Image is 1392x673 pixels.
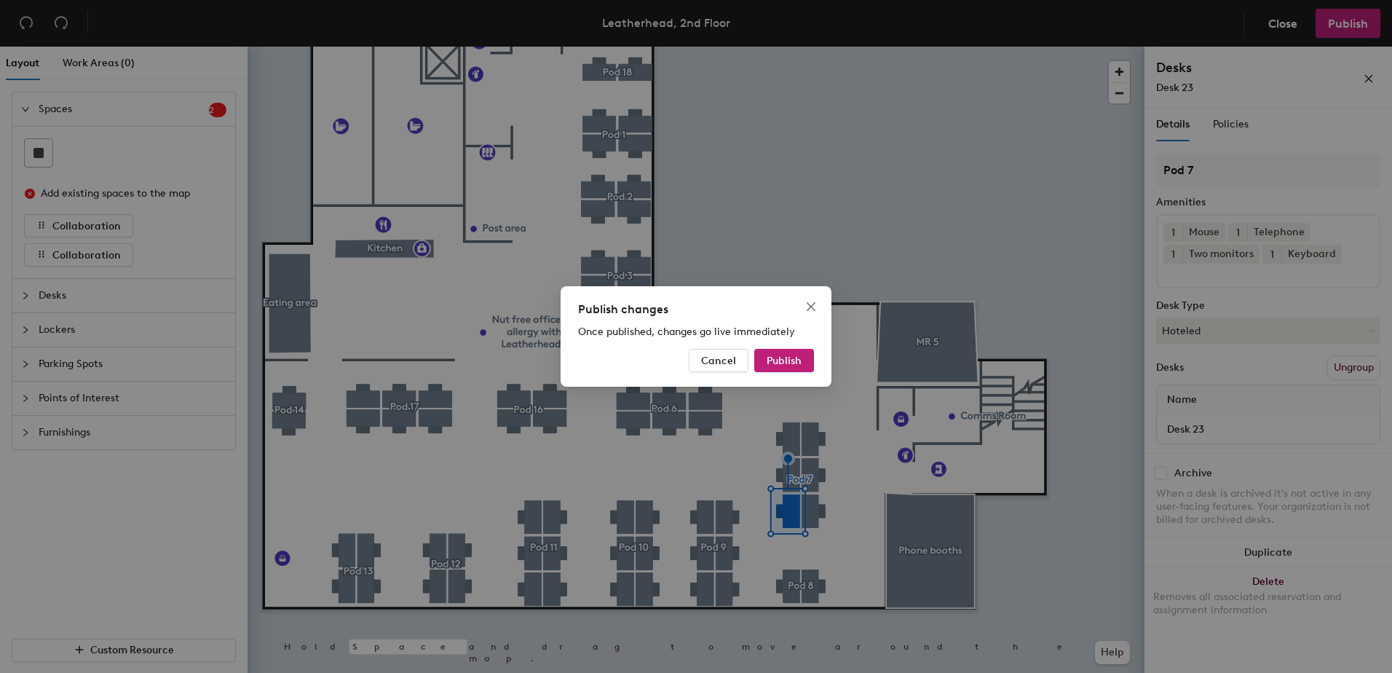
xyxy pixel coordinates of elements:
[799,295,823,318] button: Close
[767,355,802,367] span: Publish
[578,326,795,338] span: Once published, changes go live immediately
[701,355,736,367] span: Cancel
[805,301,817,312] span: close
[754,349,814,372] button: Publish
[578,301,814,318] div: Publish changes
[689,349,748,372] button: Cancel
[799,301,823,312] span: Close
